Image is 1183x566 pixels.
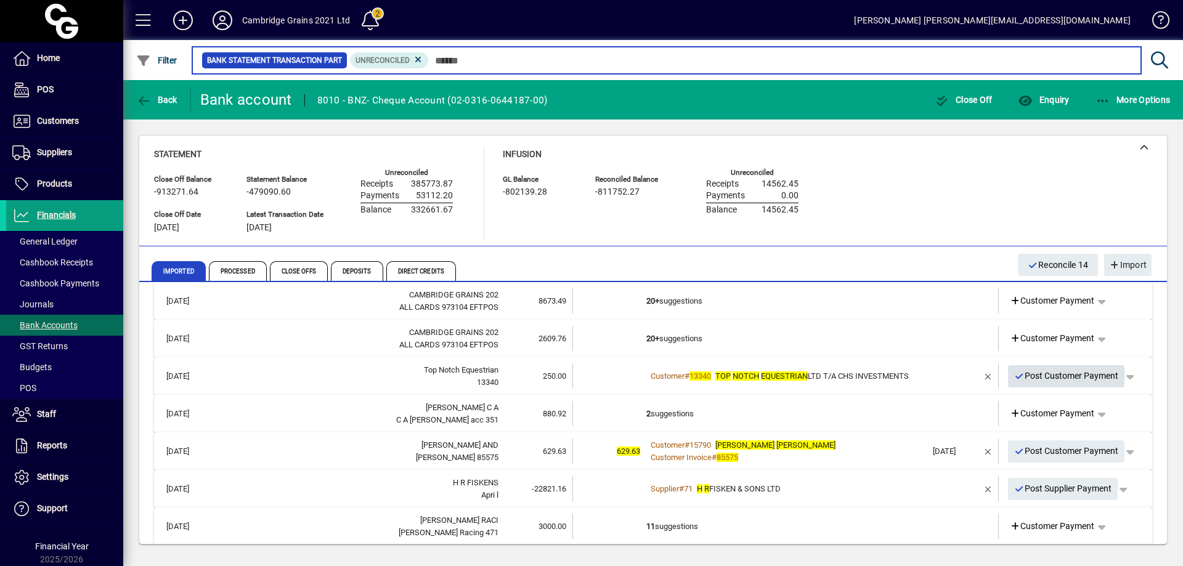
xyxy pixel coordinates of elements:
[646,296,659,305] b: 20+
[386,261,456,281] span: Direct Credits
[6,462,123,493] a: Settings
[776,440,835,450] em: [PERSON_NAME]
[152,261,206,281] span: Imported
[6,336,123,357] a: GST Returns
[37,116,79,126] span: Customers
[209,261,267,281] span: Processed
[1143,2,1168,42] a: Knowledge Base
[154,507,1152,545] mat-expansion-panel-header: [DATE][PERSON_NAME] RACI[PERSON_NAME] Racing 4713000.0011suggestionsCustomer Payment
[646,451,742,464] a: Customer Invoice#85575
[1014,479,1112,499] span: Post Supplier Payment
[685,440,689,450] span: #
[37,440,67,450] span: Reports
[689,371,711,381] em: 13340
[154,176,228,184] span: Close Off Balance
[651,453,712,462] span: Customer Invoice
[1010,332,1095,345] span: Customer Payment
[218,451,498,464] div: Quigley christine 85575
[154,395,1152,432] mat-expansion-panel-header: [DATE][PERSON_NAME] C AC A [PERSON_NAME] acc 351880.922suggestionsCustomer Payment
[6,137,123,168] a: Suppliers
[1014,366,1119,386] span: Post Customer Payment
[854,10,1131,30] div: [PERSON_NAME] [PERSON_NAME][EMAIL_ADDRESS][DOMAIN_NAME]
[12,237,78,246] span: General Ledger
[679,484,684,493] span: #
[646,334,659,343] b: 20+
[543,371,566,381] span: 250.00
[1005,328,1100,350] a: Customer Payment
[37,472,68,482] span: Settings
[651,371,685,381] span: Customer
[37,179,72,188] span: Products
[978,479,998,499] button: Remove
[154,223,179,233] span: [DATE]
[935,95,993,105] span: Close Off
[356,56,410,65] span: Unreconciled
[646,288,927,313] td: suggestions
[6,273,123,294] a: Cashbook Payments
[503,187,547,197] span: -802139.28
[136,55,177,65] span: Filter
[539,334,566,343] span: 2609.76
[1028,255,1089,275] span: Reconcile 14
[715,371,909,381] span: LTD T/A CHS INVESTMENTS
[539,296,566,305] span: 8673.49
[207,54,342,67] span: Bank Statement Transaction Part
[160,439,218,464] td: [DATE]
[12,299,54,309] span: Journals
[12,320,78,330] span: Bank Accounts
[123,89,191,111] app-page-header-button: Back
[731,169,774,177] label: Unreconciled
[543,409,566,418] span: 880.92
[733,371,759,381] em: NOTCH
[411,179,453,189] span: 385773.87
[6,169,123,200] a: Products
[37,147,72,157] span: Suppliers
[539,522,566,531] span: 3000.00
[360,191,399,201] span: Payments
[218,289,498,301] div: CAMBRIDGE GRAINS
[203,9,242,31] button: Profile
[218,326,498,339] div: CAMBRIDGE GRAINS
[360,179,393,189] span: Receipts
[154,282,1152,320] mat-expansion-panel-header: [DATE]CAMBRIDGE GRAINS 202ALL CARDS 973104 EFTPOS8673.4920+suggestionsCustomer Payment
[246,211,323,219] span: Latest Transaction Date
[317,91,548,110] div: 8010 - BNZ- Cheque Account (02-0316-0644187-00)
[6,493,123,524] a: Support
[762,205,799,215] span: 14562.45
[1096,95,1171,105] span: More Options
[6,43,123,74] a: Home
[651,484,679,493] span: Supplier
[154,470,1152,507] mat-expansion-panel-header: [DATE]H R FISKENSApri l-22821.16Supplier#71H RFISKEN & SONS LTDPost Supplier Payment
[697,484,702,493] em: H
[651,440,685,450] span: Customer
[684,484,693,493] span: 71
[385,169,428,177] label: Unreconciled
[1018,254,1099,276] button: Reconcile 14
[154,357,1152,395] mat-expansion-panel-header: [DATE]Top Notch Equestrian13340250.00Customer#13340TOP NOTCH EQUESTRIANLTD T/A CHS INVESTMENTSPos...
[218,364,498,376] div: Top Notch Equestrian
[1005,515,1100,538] a: Customer Payment
[6,252,123,273] a: Cashbook Receipts
[37,409,56,419] span: Staff
[6,315,123,336] a: Bank Accounts
[154,432,1152,470] mat-expansion-panel-header: [DATE][PERSON_NAME] AND[PERSON_NAME] 85575629.63629.63Customer#15790[PERSON_NAME] [PERSON_NAME]Cu...
[6,431,123,461] a: Reports
[646,439,715,451] a: Customer#15790
[154,211,228,219] span: Close Off Date
[218,402,498,414] div: MARSHALL C A
[646,409,651,418] b: 2
[6,106,123,137] a: Customers
[715,371,731,381] em: TOP
[1005,403,1100,425] a: Customer Payment
[1010,407,1095,420] span: Customer Payment
[978,442,998,461] button: Remove
[218,439,498,451] div: MR K J QUIGLEY AND
[646,482,697,495] a: Supplier#71
[331,261,383,281] span: Deposits
[12,362,52,372] span: Budgets
[246,223,272,233] span: [DATE]
[12,383,36,393] span: POS
[242,10,350,30] div: Cambridge Grains 2021 Ltd
[595,187,640,197] span: -811752.27
[12,278,99,288] span: Cashbook Payments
